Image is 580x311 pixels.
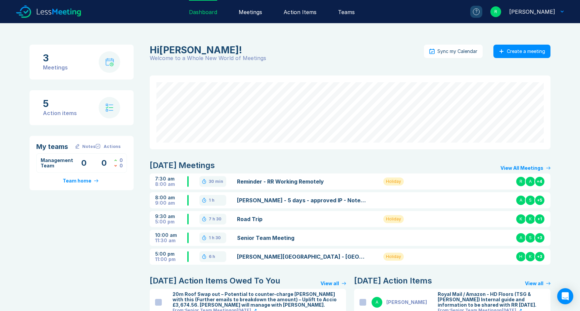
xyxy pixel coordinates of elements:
div: S [525,195,536,206]
div: Open Action Items [94,158,114,168]
div: 0 [119,163,123,168]
div: Action items [43,109,77,117]
div: 1 h 30 [209,235,221,241]
a: [PERSON_NAME][GEOGRAPHIC_DATA] - [GEOGRAPHIC_DATA] [237,253,367,261]
div: 5:00 pm [155,251,187,257]
div: View All Meetings [500,165,543,171]
div: 1 h [209,198,214,203]
img: caret-down-red.svg [114,165,117,167]
div: + 3 [534,251,545,262]
a: ? [462,6,482,18]
a: View all [525,281,550,286]
div: [DATE] Action Items Owed To You [150,275,280,286]
div: + 5 [534,195,545,206]
div: Create a meeting [507,49,545,54]
div: K [525,251,536,262]
div: + 1 [534,214,545,224]
div: Richard Rust [150,45,420,55]
div: Meetings [43,63,68,71]
button: Create a meeting [493,45,550,58]
div: + 4 [534,176,545,187]
div: R [490,6,501,17]
div: View all [525,281,543,286]
div: A [516,195,526,206]
div: [PERSON_NAME] [386,300,427,305]
a: View all [321,281,346,286]
div: Sync my Calendar [437,49,477,54]
img: caret-up-green.svg [114,159,117,161]
div: A [516,232,526,243]
div: Actions Assigned this Week [114,163,123,168]
div: 5:00 pm [155,219,187,224]
div: Holiday [383,215,404,223]
div: Royal Mail / Amazon - HD Floors (TSG & [PERSON_NAME]) Internal guide and information to be shared... [438,292,545,308]
div: K [525,214,536,224]
div: View all [321,281,339,286]
div: Notes [82,144,95,149]
div: Open Intercom Messenger [557,288,573,304]
div: 5 [43,98,77,109]
div: ? [473,8,480,15]
button: Sync my Calendar [424,45,483,58]
div: 9:30 am [155,214,187,219]
a: Management Team [41,157,73,168]
div: 6 h [209,254,215,259]
a: Senior Team Meeting [237,234,367,242]
div: Holiday [383,253,404,261]
div: 9:00 am [155,200,187,206]
div: Welcome to a Whole New World of Meetings [150,55,424,61]
div: K [516,214,526,224]
div: 11:00 pm [155,257,187,262]
div: Actions [104,144,120,149]
img: calendar-with-clock.svg [105,58,114,66]
div: 20m Roof Swap out – Potential to counter-charge [PERSON_NAME] with this (Further emails to breakd... [173,292,341,308]
div: Richard Rust [509,8,555,16]
a: Reminder - RR Working Remotely [237,177,367,186]
div: 7 h 30 [209,216,222,222]
div: [DATE] Meetings [150,160,215,171]
div: 8:00 am [155,182,187,187]
div: A [525,176,536,187]
div: Actions Closed this Week [114,158,123,163]
a: Road Trip [237,215,367,223]
div: 11:30 am [155,238,187,243]
div: [DATE] Action Items [354,275,432,286]
img: arrow-right-primary.svg [94,179,98,183]
div: 7:30 am [155,176,187,182]
div: 0 [119,158,123,163]
div: Meetings with Notes this Week [74,158,94,168]
div: + 3 [534,232,545,243]
div: 8:00 am [155,195,187,200]
div: 30 min [209,179,223,184]
a: [PERSON_NAME] - 5 days - approved IP - Noted IP [237,196,367,204]
a: Team home [63,178,100,184]
div: S [525,232,536,243]
div: A [372,297,382,308]
div: H [516,251,526,262]
div: 10:00 am [155,232,187,238]
div: Holiday [383,177,404,186]
img: check-list.svg [106,104,113,112]
div: My teams [36,143,74,151]
div: 3 [43,53,68,63]
div: Team home [63,178,91,184]
a: View All Meetings [500,165,550,171]
div: R [516,176,526,187]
